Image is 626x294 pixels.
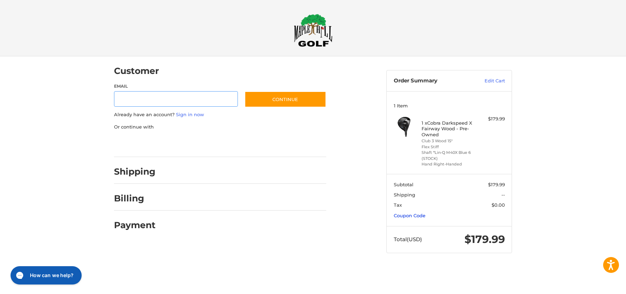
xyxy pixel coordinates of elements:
h2: Billing [114,193,155,204]
span: -- [501,192,505,198]
label: Email [114,83,238,89]
span: Total (USD) [394,236,422,243]
li: Hand Right-Handed [422,161,475,167]
iframe: PayPal-paypal [112,137,165,150]
iframe: Gorgias live chat messenger [7,264,84,287]
p: Or continue with [114,124,326,131]
li: Shaft *Lin-Q M40X Blue 6 (STOCK) [422,150,475,161]
a: Sign in now [176,112,204,117]
span: $179.99 [464,233,505,246]
div: $179.99 [477,115,505,123]
p: Already have an account? [114,111,326,118]
h2: Customer [114,65,159,76]
span: Shipping [394,192,415,198]
h2: Payment [114,220,156,231]
a: Edit Cart [469,77,505,85]
button: Continue [245,91,326,107]
h2: Shipping [114,166,156,177]
a: Coupon Code [394,213,425,218]
img: Maple Hill Golf [294,14,333,47]
li: Club 3 Wood 15° [422,138,475,144]
span: $0.00 [492,202,505,208]
span: Tax [394,202,402,208]
iframe: PayPal-venmo [231,137,284,150]
span: $179.99 [488,182,505,187]
h3: 1 Item [394,103,505,108]
li: Flex Stiff [422,144,475,150]
iframe: Google Customer Reviews [568,275,626,294]
h3: Order Summary [394,77,469,85]
span: Subtotal [394,182,413,187]
h4: 1 x Cobra Darkspeed X Fairway Wood - Pre-Owned [422,120,475,137]
iframe: PayPal-paylater [171,137,224,150]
